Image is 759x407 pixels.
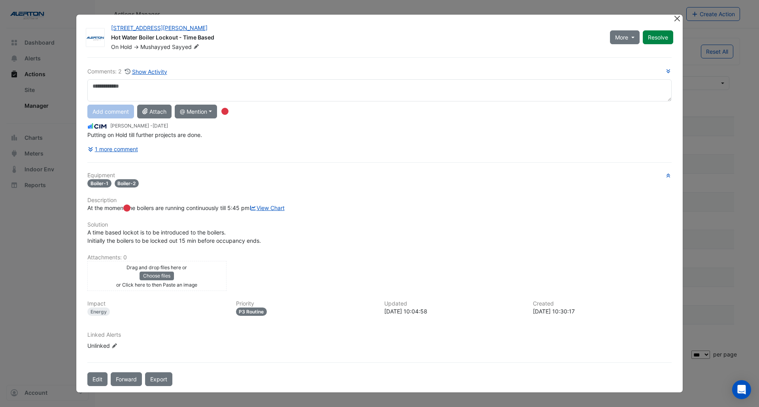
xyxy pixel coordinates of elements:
small: Drag and drop files here or [126,264,187,270]
div: P3 Routine [236,308,267,316]
div: Comments: 2 [87,67,168,76]
span: Putting on Hold till further projects are done. [87,131,202,138]
span: Sayyed [172,43,201,51]
h6: Linked Alerts [87,332,672,338]
span: 2025-09-10 10:04:58 [153,123,168,129]
span: Boiler-2 [115,179,139,188]
button: Resolve [643,30,673,44]
button: @ Mention [175,105,217,118]
h6: Solution [87,221,672,228]
button: Show Activity [125,67,168,76]
span: Mushayyed [140,43,170,50]
h6: Updated [384,300,523,307]
h6: Description [87,197,672,204]
span: On Hold [111,43,132,50]
h6: Priority [236,300,375,307]
h6: Attachments: 0 [87,254,672,261]
div: [DATE] 10:30:17 [533,307,672,315]
img: CIM [87,122,107,131]
div: [DATE] 10:04:58 [384,307,523,315]
div: Energy [87,308,110,316]
h6: Created [533,300,672,307]
button: Choose files [140,272,174,280]
h6: Equipment [87,172,672,179]
small: [PERSON_NAME] - [110,122,168,129]
div: Open Intercom Messenger [732,380,751,399]
button: Edit [87,372,108,386]
button: Close [673,15,681,23]
span: A time based lockot is to be introduced to the boilers. Initially the boilers to be locked out 15... [87,229,261,244]
span: -> [134,43,139,50]
small: or Click here to then Paste an image [116,282,197,288]
img: Alerton [86,34,104,42]
button: Attach [137,105,172,118]
span: At the moment the boilers are running continuously till 5:45 pm [87,204,285,211]
div: Hot Water Boiler Lockout - Time Based [111,34,600,43]
button: Forward [111,372,142,386]
fa-icon: Edit Linked Alerts [111,343,117,349]
div: Unlinked [87,341,182,350]
a: View Chart [249,204,285,211]
button: More [610,30,640,44]
div: Tooltip anchor [221,108,228,115]
a: Export [145,372,172,386]
span: More [615,33,628,41]
h6: Impact [87,300,227,307]
div: Tooltip anchor [123,204,130,212]
button: 1 more comment [87,142,138,156]
span: Boiler-1 [87,179,111,188]
a: [STREET_ADDRESS][PERSON_NAME] [111,24,208,31]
